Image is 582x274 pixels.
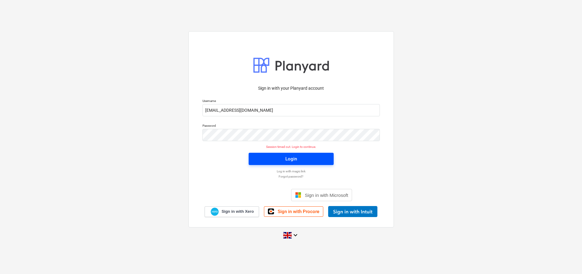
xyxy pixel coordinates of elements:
[202,124,380,129] p: Password
[202,99,380,104] p: Username
[249,153,334,165] button: Login
[202,104,380,116] input: Username
[199,169,383,173] a: Log in with magic link
[295,192,301,198] img: Microsoft logo
[211,208,219,216] img: Xero logo
[264,206,323,217] a: Sign in with Procore
[199,175,383,178] a: Forgot password?
[205,206,259,217] a: Sign in with Xero
[227,188,289,202] iframe: Sign in with Google Button
[278,209,319,214] span: Sign in with Procore
[199,145,384,149] p: Session timed out. Login to continue.
[221,209,254,214] span: Sign in with Xero
[202,85,380,92] p: Sign in with your Planyard account
[292,231,299,239] i: keyboard_arrow_down
[305,193,348,198] span: Sign in with Microsoft
[285,155,297,163] div: Login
